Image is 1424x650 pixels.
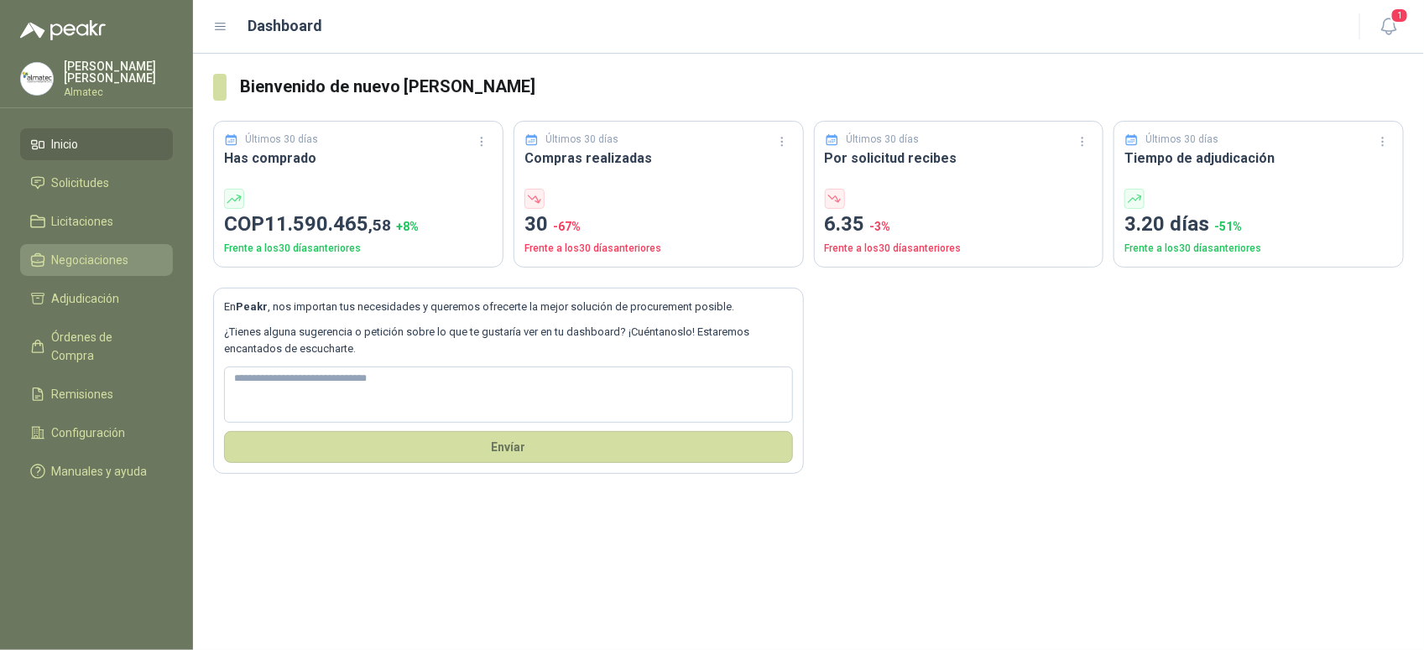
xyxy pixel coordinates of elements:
[52,385,114,403] span: Remisiones
[64,60,173,84] p: [PERSON_NAME] [PERSON_NAME]
[1214,220,1242,233] span: -51 %
[52,174,110,192] span: Solicitudes
[1124,209,1393,241] p: 3.20 días
[20,205,173,237] a: Licitaciones
[21,63,53,95] img: Company Logo
[20,283,173,315] a: Adjudicación
[545,132,618,148] p: Últimos 30 días
[553,220,581,233] span: -67 %
[825,209,1093,241] p: 6.35
[1374,12,1404,42] button: 1
[20,455,173,487] a: Manuales y ayuda
[236,300,268,313] b: Peakr
[846,132,919,148] p: Últimos 30 días
[1146,132,1219,148] p: Últimos 30 días
[20,321,173,372] a: Órdenes de Compra
[870,220,891,233] span: -3 %
[1124,148,1393,169] h3: Tiempo de adjudicación
[264,212,391,236] span: 11.590.465
[20,167,173,199] a: Solicitudes
[246,132,319,148] p: Últimos 30 días
[20,244,173,276] a: Negociaciones
[20,378,173,410] a: Remisiones
[524,241,793,257] p: Frente a los 30 días anteriores
[825,148,1093,169] h3: Por solicitud recibes
[52,462,148,481] span: Manuales y ayuda
[825,241,1093,257] p: Frente a los 30 días anteriores
[224,299,793,315] p: En , nos importan tus necesidades y queremos ofrecerte la mejor solución de procurement posible.
[224,431,793,463] button: Envíar
[64,87,173,97] p: Almatec
[20,128,173,160] a: Inicio
[224,148,493,169] h3: Has comprado
[20,20,106,40] img: Logo peakr
[224,241,493,257] p: Frente a los 30 días anteriores
[1124,241,1393,257] p: Frente a los 30 días anteriores
[52,135,79,153] span: Inicio
[52,289,120,308] span: Adjudicación
[52,251,129,269] span: Negociaciones
[240,74,1404,100] h3: Bienvenido de nuevo [PERSON_NAME]
[52,212,114,231] span: Licitaciones
[224,209,493,241] p: COP
[52,328,157,365] span: Órdenes de Compra
[368,216,391,235] span: ,58
[524,209,793,241] p: 30
[396,220,419,233] span: + 8 %
[52,424,126,442] span: Configuración
[1390,8,1409,23] span: 1
[248,14,323,38] h1: Dashboard
[524,148,793,169] h3: Compras realizadas
[20,417,173,449] a: Configuración
[224,324,793,358] p: ¿Tienes alguna sugerencia o petición sobre lo que te gustaría ver en tu dashboard? ¡Cuéntanoslo! ...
